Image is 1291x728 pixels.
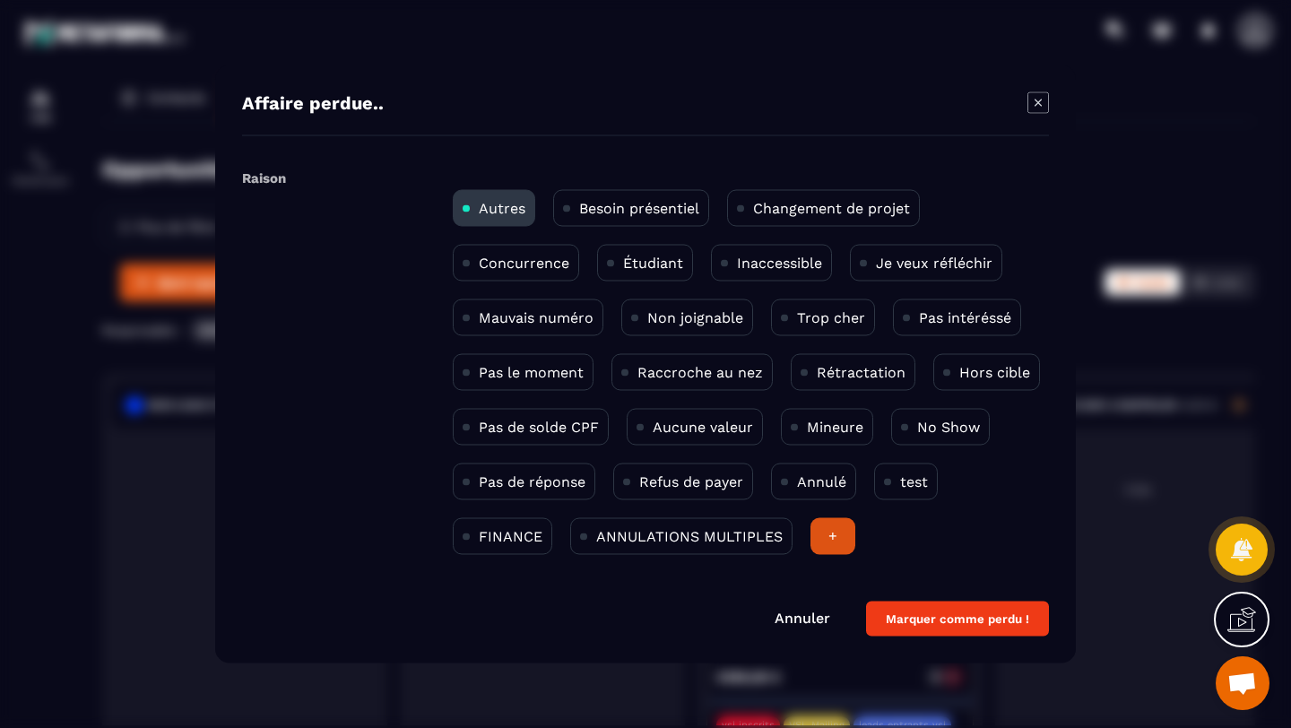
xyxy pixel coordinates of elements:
p: Hors cible [959,364,1030,381]
p: Mauvais numéro [479,309,594,326]
p: Changement de projet [753,200,910,217]
p: Pas de solde CPF [479,419,599,436]
p: Pas de réponse [479,473,585,490]
p: Inaccessible [737,255,822,272]
p: Rétractation [817,364,905,381]
p: test [900,473,928,490]
p: Refus de payer [639,473,743,490]
p: Autres [479,200,525,217]
p: Aucune valeur [653,419,753,436]
h4: Affaire perdue.. [242,92,384,117]
p: Non joignable [647,309,743,326]
p: Trop cher [797,309,865,326]
p: Concurrence [479,255,569,272]
p: Mineure [807,419,863,436]
p: No Show [917,419,980,436]
p: Raccroche au nez [637,364,763,381]
a: Annuler [775,610,830,627]
p: Pas le moment [479,364,584,381]
p: Pas intéréssé [919,309,1011,326]
p: Je veux réfléchir [876,255,992,272]
p: Besoin présentiel [579,200,699,217]
p: ANNULATIONS MULTIPLES [596,528,783,545]
p: FINANCE [479,528,542,545]
div: Ouvrir le chat [1216,656,1269,710]
p: Étudiant [623,255,683,272]
p: Annulé [797,473,846,490]
div: + [810,518,855,555]
label: Raison [242,170,286,186]
button: Marquer comme perdu ! [866,602,1049,637]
